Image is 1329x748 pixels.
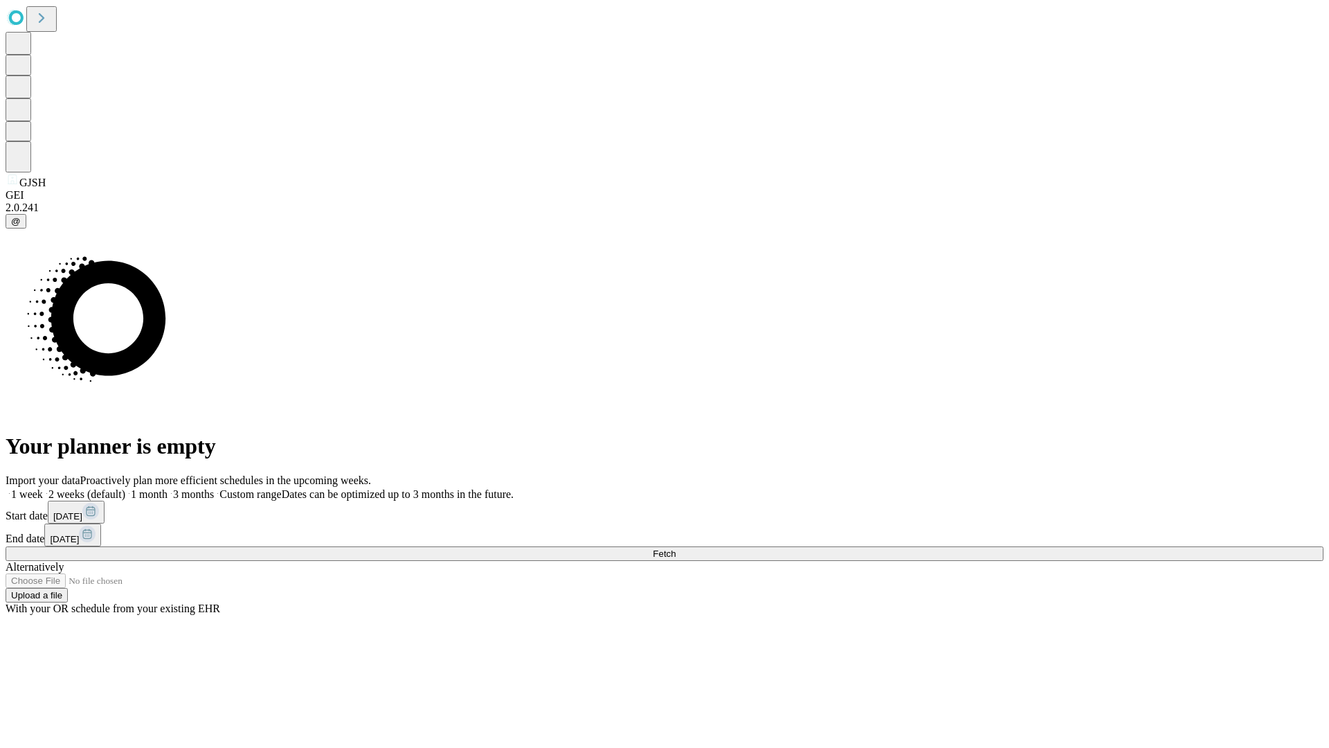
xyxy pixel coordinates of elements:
button: [DATE] [44,524,101,546]
span: GJSH [19,177,46,188]
div: 2.0.241 [6,202,1323,214]
button: @ [6,214,26,229]
span: Import your data [6,474,80,486]
div: Start date [6,501,1323,524]
span: [DATE] [53,511,82,522]
div: End date [6,524,1323,546]
span: [DATE] [50,534,79,544]
span: @ [11,216,21,226]
span: Proactively plan more efficient schedules in the upcoming weeks. [80,474,371,486]
button: [DATE] [48,501,105,524]
span: 1 week [11,488,43,500]
div: GEI [6,189,1323,202]
span: Fetch [653,549,676,559]
span: With your OR schedule from your existing EHR [6,603,220,614]
button: Fetch [6,546,1323,561]
span: Dates can be optimized up to 3 months in the future. [282,488,514,500]
span: 3 months [173,488,214,500]
span: Alternatively [6,561,64,573]
span: 1 month [131,488,168,500]
span: 2 weeks (default) [48,488,125,500]
h1: Your planner is empty [6,434,1323,459]
button: Upload a file [6,588,68,603]
span: Custom range [219,488,281,500]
